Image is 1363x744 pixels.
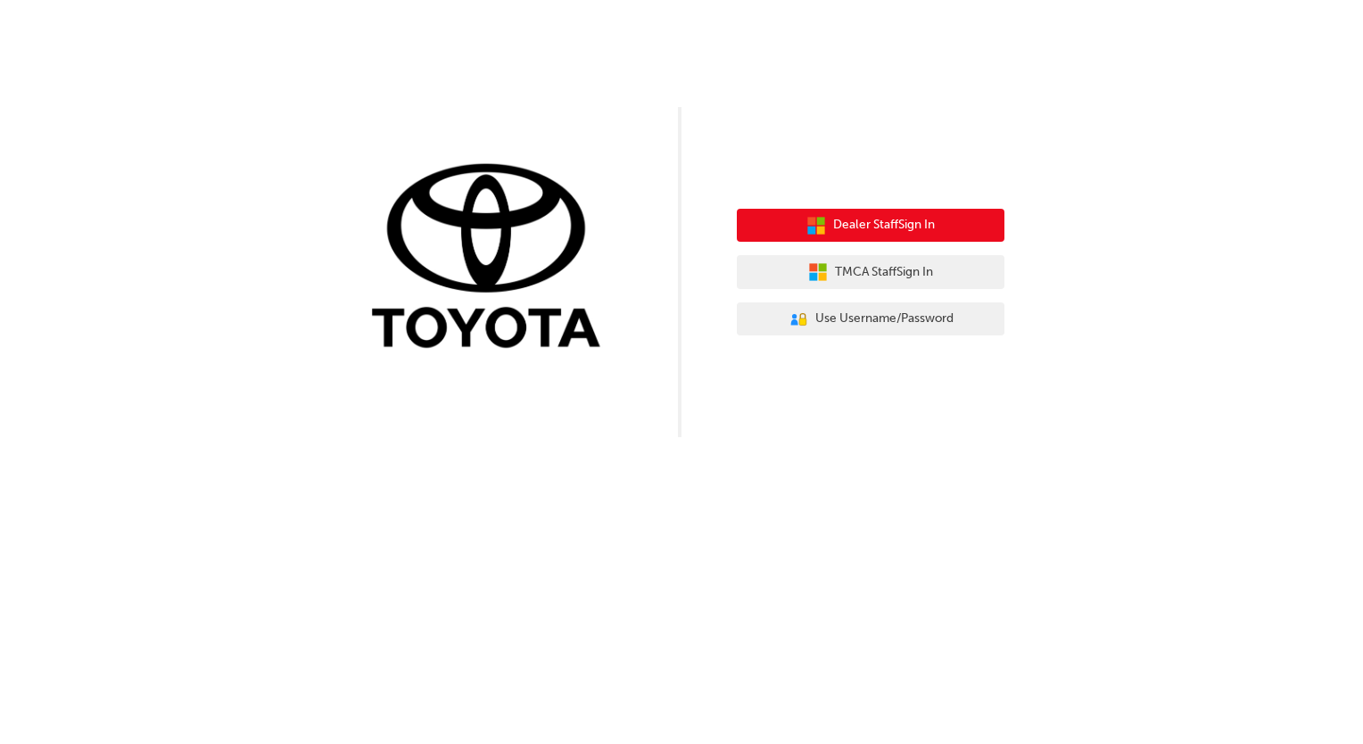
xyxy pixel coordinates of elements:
[359,160,626,357] img: Trak
[737,209,1004,243] button: Dealer StaffSign In
[815,309,954,329] span: Use Username/Password
[737,302,1004,336] button: Use Username/Password
[833,215,935,236] span: Dealer Staff Sign In
[737,255,1004,289] button: TMCA StaffSign In
[835,262,933,283] span: TMCA Staff Sign In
